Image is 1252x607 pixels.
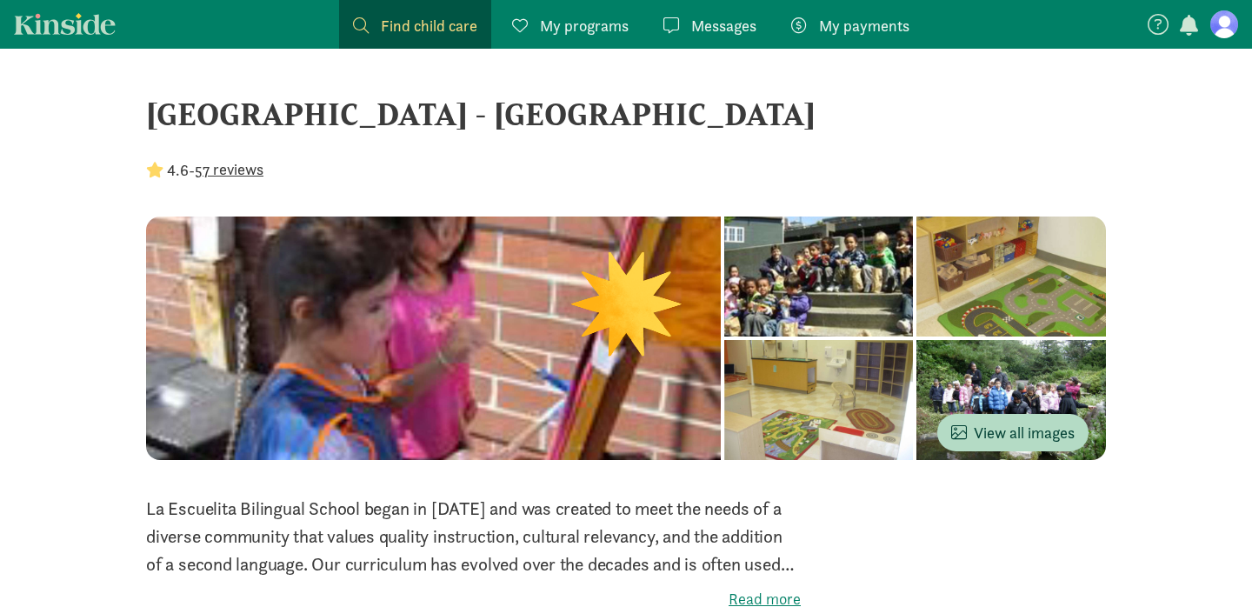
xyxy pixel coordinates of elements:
span: My programs [540,14,629,37]
button: 57 reviews [195,157,263,181]
strong: 4.6 [167,160,189,180]
span: View all images [951,421,1075,444]
p: La Escuelita Bilingual School began in [DATE] and was created to meet the needs of a diverse comm... [146,495,801,578]
div: - [146,158,263,182]
span: Messages [691,14,756,37]
span: My payments [819,14,909,37]
a: Kinside [14,13,116,35]
span: Find child care [381,14,477,37]
button: View all images [937,414,1089,451]
div: [GEOGRAPHIC_DATA] - [GEOGRAPHIC_DATA] [146,90,1106,137]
